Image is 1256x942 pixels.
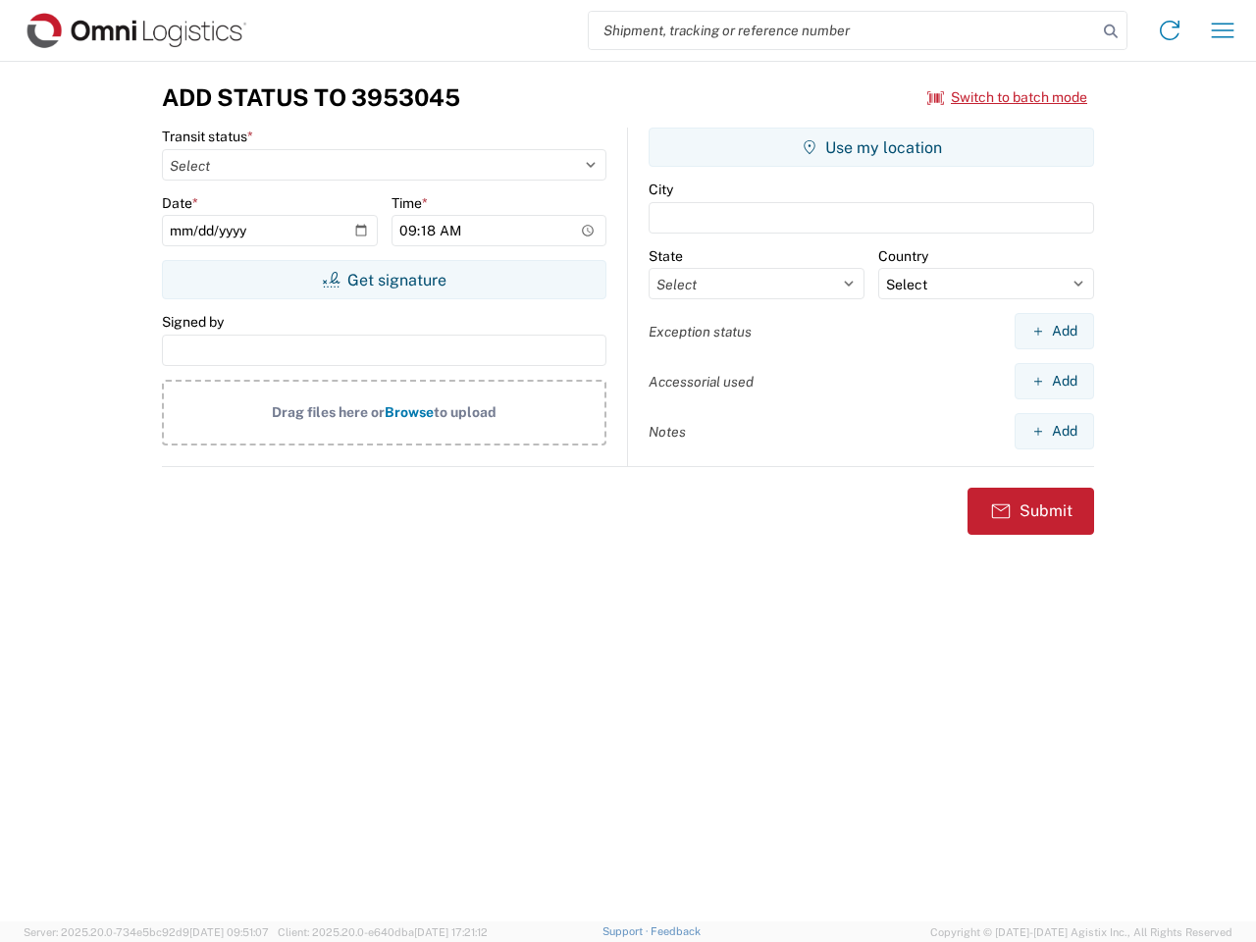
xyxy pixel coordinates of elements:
[589,12,1097,49] input: Shipment, tracking or reference number
[162,83,460,112] h3: Add Status to 3953045
[162,260,606,299] button: Get signature
[162,313,224,331] label: Signed by
[968,488,1094,535] button: Submit
[24,926,269,938] span: Server: 2025.20.0-734e5bc92d9
[392,194,428,212] label: Time
[414,926,488,938] span: [DATE] 17:21:12
[930,923,1232,941] span: Copyright © [DATE]-[DATE] Agistix Inc., All Rights Reserved
[385,404,434,420] span: Browse
[649,181,673,198] label: City
[878,247,928,265] label: Country
[649,423,686,441] label: Notes
[272,404,385,420] span: Drag files here or
[1015,413,1094,449] button: Add
[434,404,497,420] span: to upload
[162,194,198,212] label: Date
[649,128,1094,167] button: Use my location
[189,926,269,938] span: [DATE] 09:51:07
[651,925,701,937] a: Feedback
[602,925,652,937] a: Support
[162,128,253,145] label: Transit status
[649,247,683,265] label: State
[649,373,754,391] label: Accessorial used
[1015,313,1094,349] button: Add
[1015,363,1094,399] button: Add
[278,926,488,938] span: Client: 2025.20.0-e640dba
[649,323,752,340] label: Exception status
[927,81,1087,114] button: Switch to batch mode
